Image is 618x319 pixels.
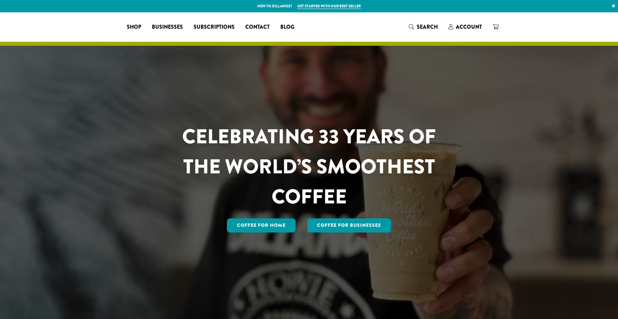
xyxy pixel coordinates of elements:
h1: CELEBRATING 33 YEARS OF THE WORLD’S SMOOTHEST COFFEE [163,122,455,212]
a: Coffee for Home [227,218,296,232]
a: Shop [121,22,146,32]
span: Shop [127,23,141,31]
a: Coffee For Businesses [307,218,391,232]
span: Account [456,23,482,31]
a: Search [403,21,443,32]
span: Search [417,23,438,31]
span: Subscriptions [194,23,235,31]
span: Blog [280,23,294,31]
a: Get started with our best seller [297,3,361,9]
span: Contact [245,23,270,31]
span: Businesses [152,23,183,31]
